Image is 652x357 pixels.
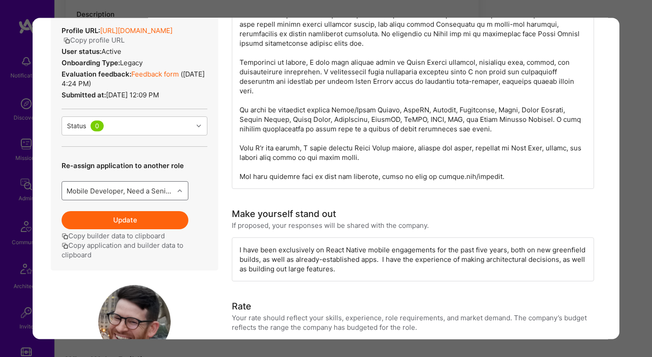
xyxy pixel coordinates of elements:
strong: Submitted at: [62,91,106,99]
span: Active [101,47,121,56]
button: Copy builder data to clipboard [62,231,165,241]
strong: User status: [62,47,101,56]
a: Feedback form [131,70,179,78]
strong: Onboarding Type: [62,58,120,67]
div: Your rate should reflect your skills, experience, role requirements, and market demand. The compa... [232,314,594,333]
div: Rate [232,300,251,314]
div: Status [67,121,86,131]
strong: Evaluation feedback: [62,70,131,78]
div: modal [33,18,619,339]
button: Copy application and builder data to clipboard [62,241,207,260]
span: legacy [120,58,143,67]
div: Mobile Developer, Need a Seni... [67,186,171,196]
div: Make yourself stand out [232,207,336,221]
p: Re-assign application to another role [62,161,188,170]
strong: Profile URL: [62,26,100,35]
div: 0 [91,121,104,131]
div: If proposed, your responses will be shared with the company. [232,221,429,231]
i: icon Copy [62,233,68,240]
button: Copy profile URL [63,35,125,45]
span: [DATE] 12:09 PM [106,91,159,99]
i: icon Chevron [177,188,182,193]
i: icon Copy [63,38,70,44]
div: ( [DATE] 4:24 PM ) [62,69,207,88]
div: I have been exclusively on React Native mobile engagements for the past five years, both on new g... [232,238,594,282]
a: [URL][DOMAIN_NAME] [100,26,173,35]
i: icon Copy [62,243,68,250]
button: Update [62,211,188,229]
i: icon Chevron [197,124,201,128]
